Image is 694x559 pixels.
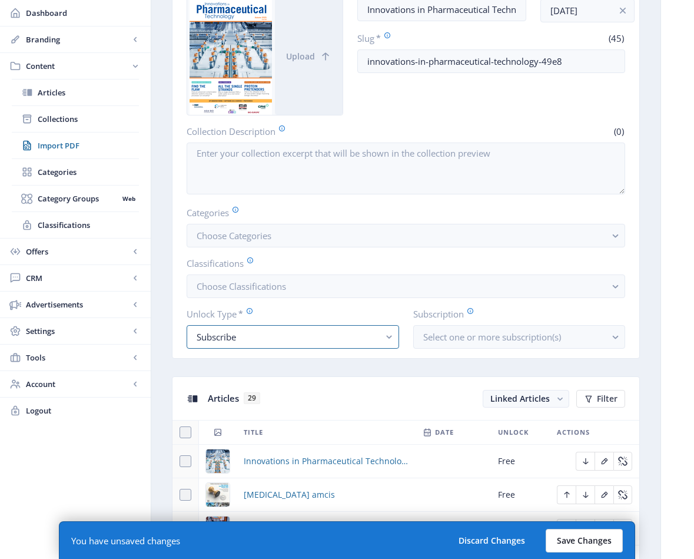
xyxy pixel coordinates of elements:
a: Articles [12,80,139,105]
img: img_2-1.jpg [206,483,230,507]
a: Edit page [595,488,613,500]
span: Actions [557,425,590,439]
span: Select one or more subscription(s) [423,331,561,343]
span: Categories [38,166,139,178]
img: img_4-1.jpg [206,517,230,540]
a: Edit page [576,455,595,466]
label: Subscription [413,307,616,320]
a: Edit page [576,488,595,500]
span: Title [244,425,263,439]
a: Category GroupsWeb [12,186,139,211]
td: Free [491,445,550,478]
nb-badge: Web [118,193,139,204]
div: You have unsaved changes [71,535,180,547]
span: Upload [286,52,315,61]
span: Choose Categories [197,230,271,242]
span: (0) [612,125,625,137]
label: Slug [357,32,487,45]
span: Import PDF [38,140,139,151]
span: Category Groups [38,193,118,204]
span: Content [26,60,129,72]
button: Choose Classifications [187,274,625,298]
span: Filter [597,394,617,403]
button: Select one or more subscription(s) [413,325,626,349]
span: (45) [607,32,625,44]
span: Logout [26,405,141,416]
button: Subscribe [187,325,399,349]
span: Collections [38,113,139,125]
button: Choose Categories [187,224,625,247]
span: Branding [26,34,129,45]
a: Edit page [613,488,632,500]
button: Discard Changes [447,529,536,553]
td: Free [491,478,550,512]
label: Collection Description [187,125,401,138]
span: Classifications [38,219,139,231]
span: Choose Classifications [197,280,286,292]
span: Tools [26,352,129,363]
span: Articles [208,392,239,404]
button: Filter [576,390,625,408]
button: Linked Articles [483,390,569,408]
span: Linked Articles [490,393,550,404]
a: Edit page [595,455,613,466]
a: Edit page [557,488,576,500]
label: Categories [187,206,616,219]
a: Classifications [12,212,139,238]
button: Save Changes [546,529,623,553]
a: Collections [12,106,139,132]
a: Categories [12,159,139,185]
a: Innovations in Pharmaceutical Technology [244,454,409,468]
span: Date [435,425,454,439]
span: Dashboard [26,7,141,19]
a: Edit page [613,455,632,466]
label: Classifications [187,257,616,270]
span: Articles [38,87,139,98]
span: Account [26,378,129,390]
input: this-is-how-a-slug-looks-like [357,49,626,73]
div: Subscribe [197,330,380,344]
span: 29 [244,392,260,404]
img: img_1-1.jpg [206,449,230,473]
span: Settings [26,325,129,337]
span: Advertisements [26,299,129,310]
span: Unlock [498,425,529,439]
td: Free [491,512,550,545]
span: CRM [26,272,129,284]
label: Unlock Type [187,307,390,320]
span: Offers [26,246,129,257]
a: Import PDF [12,133,139,158]
a: [MEDICAL_DATA] amcis [244,488,335,502]
nb-icon: info [617,5,629,16]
